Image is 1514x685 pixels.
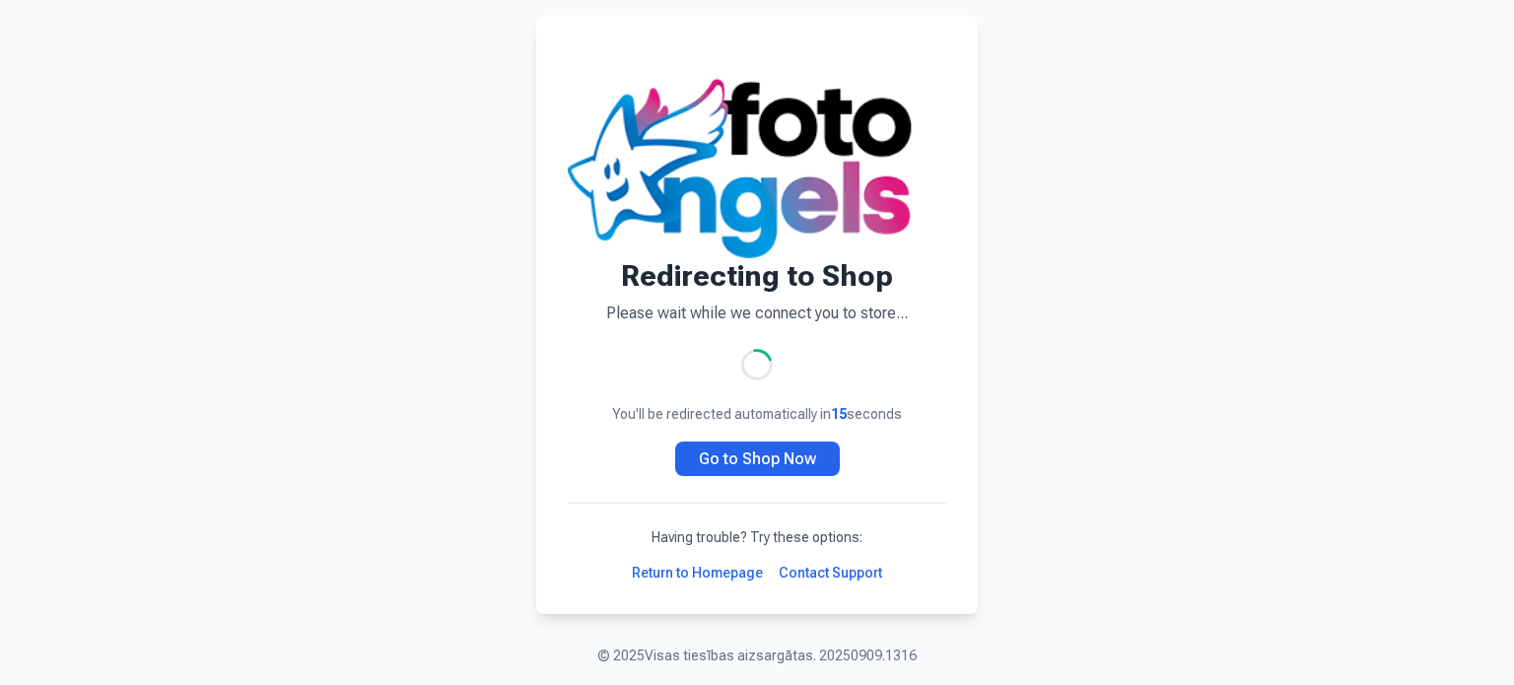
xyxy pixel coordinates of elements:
span: 15 [831,406,847,422]
a: Return to Homepage [632,563,763,582]
a: Contact Support [779,563,882,582]
p: © 2025 Visas tiesības aizsargātas. 20250909.1316 [597,646,917,665]
a: Go to Shop Now [675,442,840,476]
p: You'll be redirected automatically in seconds [568,404,946,424]
p: Please wait while we connect you to store... [568,302,946,325]
p: Having trouble? Try these options: [568,527,946,547]
h1: Redirecting to Shop [568,258,946,294]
